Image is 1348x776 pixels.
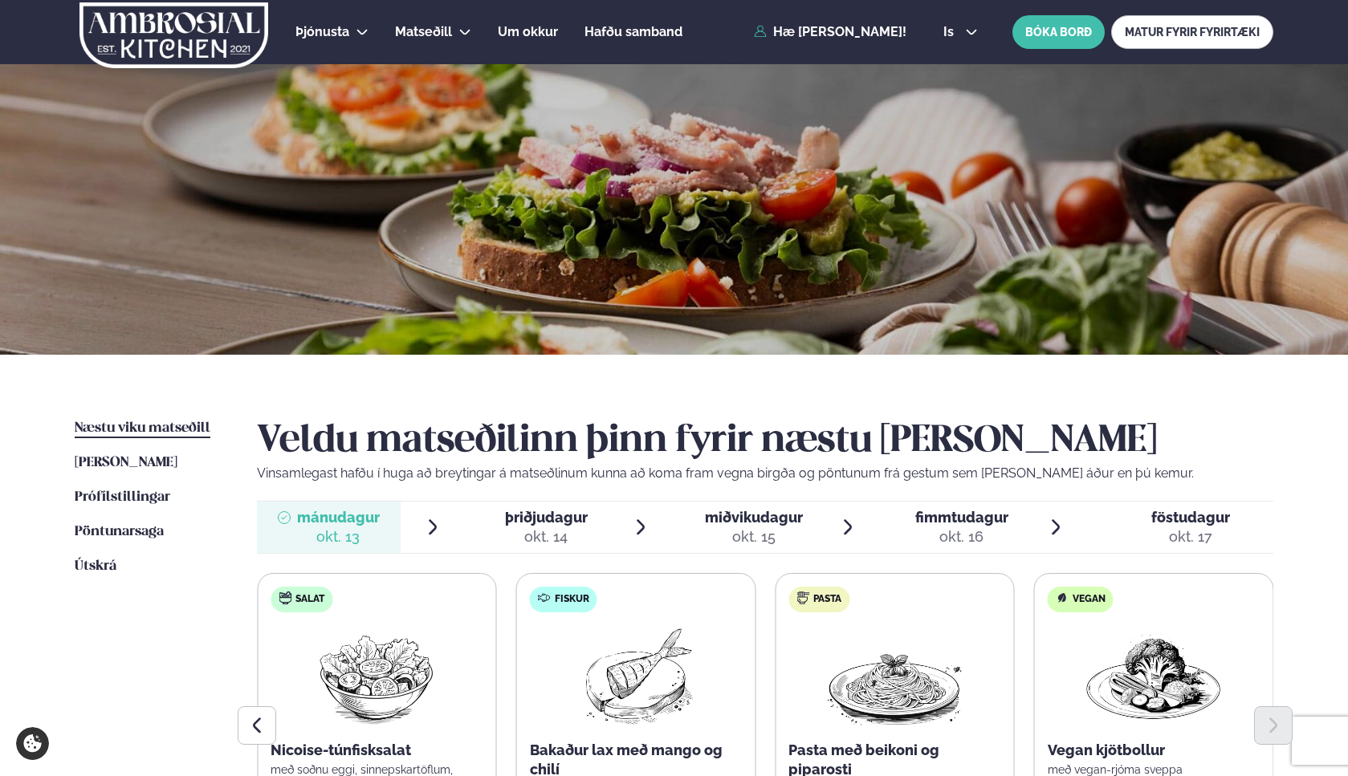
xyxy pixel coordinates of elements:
[257,464,1273,483] p: Vinsamlegast hafðu í huga að breytingar á matseðlinum kunna að koma fram vegna birgða og pöntunum...
[75,419,210,438] a: Næstu viku matseðill
[915,509,1008,526] span: fimmtudagur
[295,593,324,606] span: Salat
[1111,15,1273,49] a: MATUR FYRIR FYRIRTÆKI
[75,453,177,473] a: [PERSON_NAME]
[297,509,380,526] span: mánudagur
[564,625,707,728] img: Fish.png
[78,2,270,68] img: logo
[584,22,682,42] a: Hafðu samband
[1254,706,1293,745] button: Next slide
[498,22,558,42] a: Um okkur
[584,24,682,39] span: Hafðu samband
[813,593,841,606] span: Pasta
[1073,593,1106,606] span: Vegan
[1151,527,1230,546] div: okt. 17
[257,419,1273,464] h2: Veldu matseðilinn þinn fyrir næstu [PERSON_NAME]
[705,527,803,546] div: okt. 15
[75,488,170,507] a: Prófílstillingar
[555,593,589,606] span: Fiskur
[295,24,349,39] span: Þjónusta
[271,741,483,760] p: Nicoise-túnfisksalat
[75,490,170,504] span: Prófílstillingar
[1083,625,1224,728] img: Vegan.png
[1048,741,1260,760] p: Vegan kjötbollur
[498,24,558,39] span: Um okkur
[824,625,965,728] img: Spagetti.png
[297,527,380,546] div: okt. 13
[505,509,588,526] span: þriðjudagur
[754,25,906,39] a: Hæ [PERSON_NAME]!
[1012,15,1105,49] button: BÓKA BORÐ
[75,559,116,573] span: Útskrá
[1056,591,1069,604] img: Vegan.svg
[943,26,959,39] span: is
[915,527,1008,546] div: okt. 16
[295,22,349,42] a: Þjónusta
[395,22,452,42] a: Matseðill
[16,727,49,760] a: Cookie settings
[75,421,210,435] span: Næstu viku matseðill
[705,509,803,526] span: miðvikudagur
[931,26,991,39] button: is
[75,456,177,469] span: [PERSON_NAME]
[75,525,164,538] span: Pöntunarsaga
[1151,509,1230,526] span: föstudagur
[75,522,164,542] a: Pöntunarsaga
[238,706,276,745] button: Previous slide
[306,625,448,728] img: Salad.png
[75,557,116,576] a: Útskrá
[796,591,809,604] img: pasta.svg
[279,591,291,604] img: salad.svg
[538,591,551,604] img: fish.svg
[395,24,452,39] span: Matseðill
[505,527,588,546] div: okt. 14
